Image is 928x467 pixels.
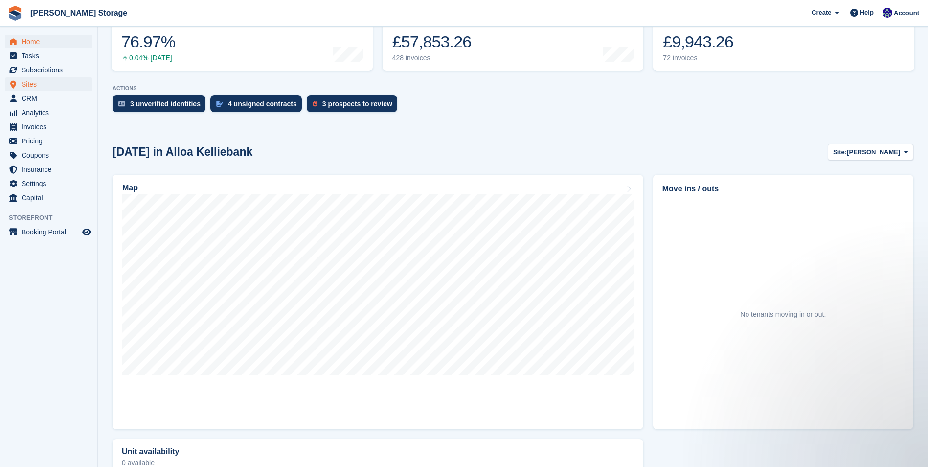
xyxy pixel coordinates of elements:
div: 72 invoices [663,54,733,62]
div: 3 prospects to review [322,100,392,108]
a: 4 unsigned contracts [210,95,307,117]
a: menu [5,177,92,190]
a: Preview store [81,226,92,238]
div: £9,943.26 [663,32,733,52]
span: Help [860,8,874,18]
span: Booking Portal [22,225,80,239]
h2: Unit availability [122,447,179,456]
div: 76.97% [121,32,175,52]
p: ACTIONS [113,85,913,92]
a: menu [5,225,92,239]
span: Analytics [22,106,80,119]
a: [PERSON_NAME] Storage [26,5,131,21]
a: menu [5,106,92,119]
a: menu [5,49,92,63]
span: [PERSON_NAME] [847,147,900,157]
a: 3 unverified identities [113,95,210,117]
div: £57,853.26 [392,32,472,52]
a: menu [5,148,92,162]
span: Site: [833,147,847,157]
img: contract_signature_icon-13c848040528278c33f63329250d36e43548de30e8caae1d1a13099fd9432cc5.svg [216,101,223,107]
span: Settings [22,177,80,190]
a: 3 prospects to review [307,95,402,117]
div: 0.04% [DATE] [121,54,175,62]
a: menu [5,63,92,77]
img: verify_identity-adf6edd0f0f0b5bbfe63781bf79b02c33cf7c696d77639b501bdc392416b5a36.svg [118,101,125,107]
a: Map [113,175,643,429]
div: 3 unverified identities [130,100,201,108]
img: stora-icon-8386f47178a22dfd0bd8f6a31ec36ba5ce8667c1dd55bd0f319d3a0aa187defe.svg [8,6,23,21]
div: 428 invoices [392,54,472,62]
span: Account [894,8,919,18]
a: Occupancy 76.97% 0.04% [DATE] [112,9,373,71]
button: Site: [PERSON_NAME] [828,144,913,160]
a: menu [5,92,92,105]
h2: Map [122,184,138,192]
span: CRM [22,92,80,105]
span: Pricing [22,134,80,148]
span: Sites [22,77,80,91]
img: Ross Watt [883,8,892,18]
span: Invoices [22,120,80,134]
a: Month-to-date sales £57,853.26 428 invoices [383,9,644,71]
a: menu [5,163,92,176]
span: Capital [22,191,80,205]
a: Awaiting payment £9,943.26 72 invoices [653,9,914,71]
a: menu [5,120,92,134]
h2: [DATE] in Alloa Kelliebank [113,145,252,159]
a: menu [5,35,92,48]
span: Home [22,35,80,48]
div: No tenants moving in or out. [740,309,826,320]
img: prospect-51fa495bee0391a8d652442698ab0144808aea92771e9ea1ae160a38d050c398.svg [313,101,317,107]
span: Create [812,8,831,18]
div: 4 unsigned contracts [228,100,297,108]
p: 0 available [122,459,634,466]
span: Coupons [22,148,80,162]
a: menu [5,134,92,148]
span: Insurance [22,163,80,176]
span: Subscriptions [22,63,80,77]
a: menu [5,191,92,205]
span: Storefront [9,213,97,223]
span: Tasks [22,49,80,63]
h2: Move ins / outs [662,183,904,195]
a: menu [5,77,92,91]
